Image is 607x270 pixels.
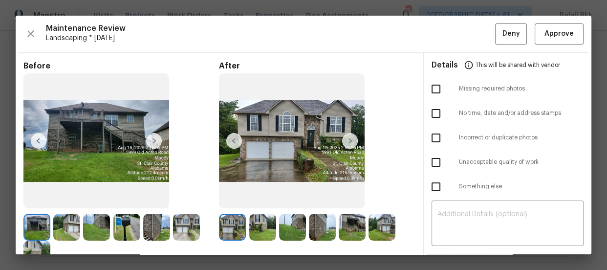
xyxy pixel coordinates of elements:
[146,133,162,149] img: right-chevron-button-url
[459,182,584,191] span: Something else
[535,23,584,45] button: Approve
[219,61,414,71] span: After
[459,158,584,166] span: Unacceptable quality of work
[459,109,584,117] span: No time, date and/or address stamps
[432,53,458,77] span: Details
[476,53,560,77] span: This will be shared with vendor
[424,101,591,126] div: No time, date and/or address stamps
[424,175,591,199] div: Something else
[46,33,495,43] span: Landscaping * [DATE]
[31,133,46,149] img: left-chevron-button-url
[495,23,527,45] button: Deny
[544,28,574,40] span: Approve
[226,133,242,149] img: left-chevron-button-url
[23,61,219,71] span: Before
[46,23,495,33] span: Maintenance Review
[459,134,584,142] span: Incorrect or duplicate photos
[424,126,591,150] div: Incorrect or duplicate photos
[424,150,591,175] div: Unacceptable quality of work
[459,85,584,93] span: Missing required photos
[342,133,358,149] img: right-chevron-button-url
[502,28,520,40] span: Deny
[424,77,591,101] div: Missing required photos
